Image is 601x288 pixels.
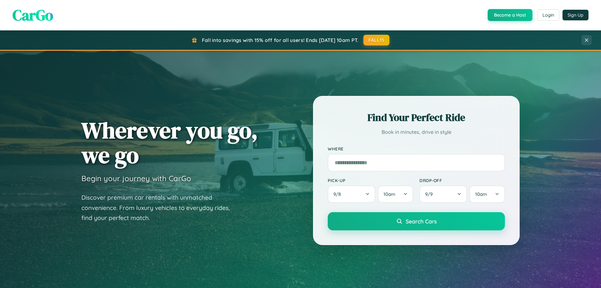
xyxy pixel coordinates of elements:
[328,212,505,230] button: Search Cars
[328,128,505,137] p: Book in minutes, drive in style
[328,178,413,183] label: Pick-up
[383,191,395,197] span: 10am
[419,178,505,183] label: Drop-off
[488,9,532,21] button: Become a Host
[475,191,487,197] span: 10am
[425,191,436,197] span: 9 / 9
[13,5,53,25] span: CarGo
[537,9,559,21] button: Login
[328,186,375,203] button: 9/8
[81,174,191,183] h3: Begin your journey with CarGo
[562,10,588,20] button: Sign Up
[333,191,344,197] span: 9 / 8
[81,192,238,223] p: Discover premium car rentals with unmatched convenience. From luxury vehicles to everyday rides, ...
[406,218,437,225] span: Search Cars
[328,146,505,151] label: Where
[328,111,505,124] h2: Find Your Perfect Ride
[363,35,390,45] button: FALL15
[81,118,258,167] h1: Wherever you go, we go
[378,186,413,203] button: 10am
[419,186,467,203] button: 9/9
[202,37,359,43] span: Fall into savings with 15% off for all users! Ends [DATE] 10am PT.
[470,186,505,203] button: 10am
